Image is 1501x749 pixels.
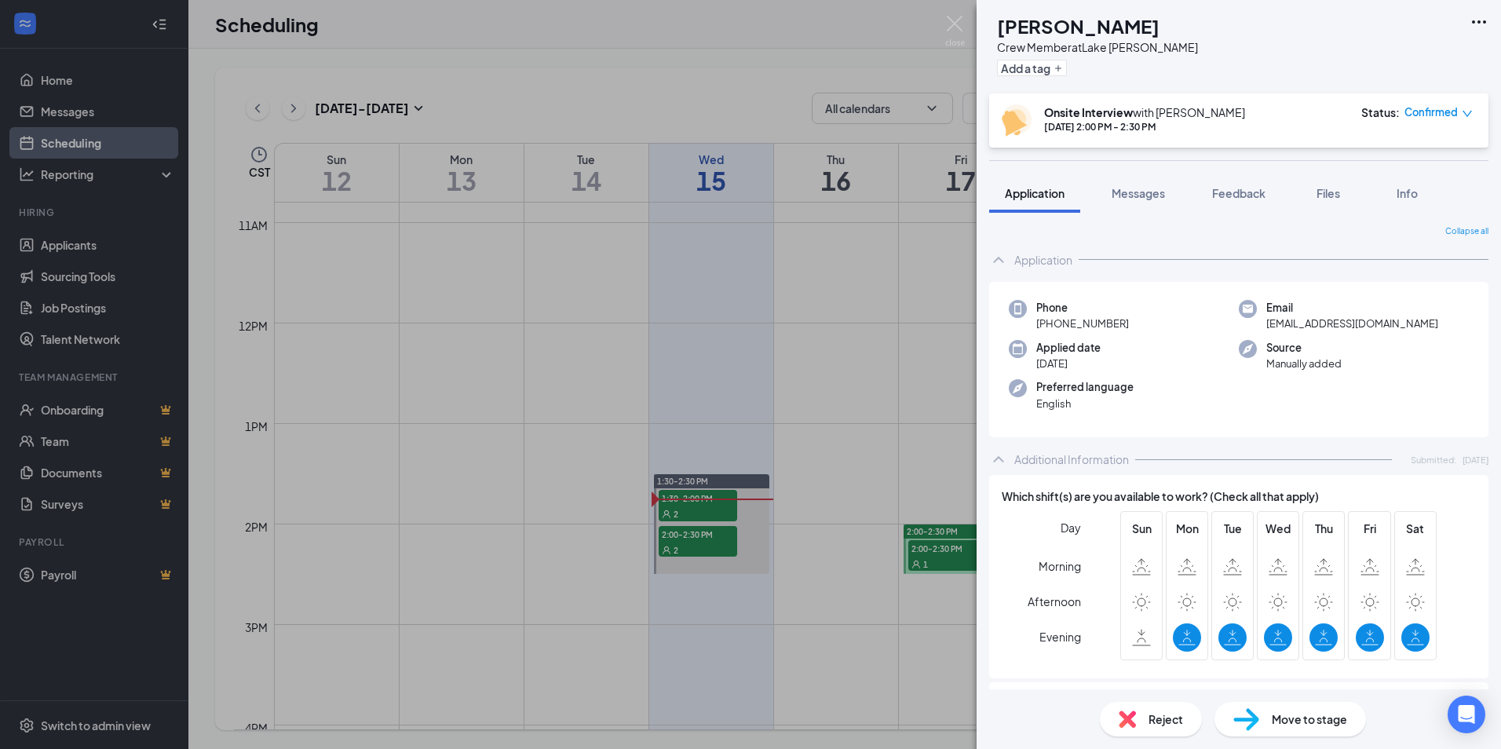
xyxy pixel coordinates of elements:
span: [DATE] [1463,453,1488,466]
span: Email [1266,300,1438,316]
svg: Plus [1054,64,1063,73]
span: Morning [1039,552,1081,580]
span: [EMAIL_ADDRESS][DOMAIN_NAME] [1266,316,1438,331]
span: down [1462,108,1473,119]
button: PlusAdd a tag [997,60,1067,76]
span: Feedback [1212,186,1265,200]
div: [DATE] 2:00 PM - 2:30 PM [1044,120,1245,133]
span: Evening [1039,623,1081,651]
span: Submitted: [1411,453,1456,466]
span: Move to stage [1272,711,1347,728]
span: Thu [1309,520,1338,537]
div: with [PERSON_NAME] [1044,104,1245,120]
span: Which shift(s) are you available to work? (Check all that apply) [1002,488,1319,505]
b: Onsite Interview [1044,105,1133,119]
span: Messages [1112,186,1165,200]
span: [PHONE_NUMBER] [1036,316,1129,331]
span: Sat [1401,520,1430,537]
span: Manually added [1266,356,1342,371]
span: Afternoon [1028,587,1081,616]
span: Info [1397,186,1418,200]
svg: ChevronUp [989,450,1008,469]
span: Phone [1036,300,1129,316]
div: Open Intercom Messenger [1448,696,1485,733]
span: Application [1005,186,1065,200]
span: [DATE] [1036,356,1101,371]
span: Fri [1356,520,1384,537]
span: English [1036,396,1134,411]
span: Mon [1173,520,1201,537]
h1: [PERSON_NAME] [997,13,1160,39]
span: Wed [1264,520,1292,537]
span: Preferred language [1036,379,1134,395]
span: Day [1061,519,1081,536]
span: Files [1317,186,1340,200]
span: Confirmed [1404,104,1458,120]
div: Crew Member at Lake [PERSON_NAME] [997,39,1198,55]
svg: Ellipses [1470,13,1488,31]
span: Collapse all [1445,225,1488,238]
span: Source [1266,340,1342,356]
span: Reject [1149,711,1183,728]
div: Status : [1361,104,1400,120]
div: Application [1014,252,1072,268]
span: Tue [1218,520,1247,537]
span: Sun [1127,520,1156,537]
div: Additional Information [1014,451,1129,467]
svg: ChevronUp [989,250,1008,269]
span: Applied date [1036,340,1101,356]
